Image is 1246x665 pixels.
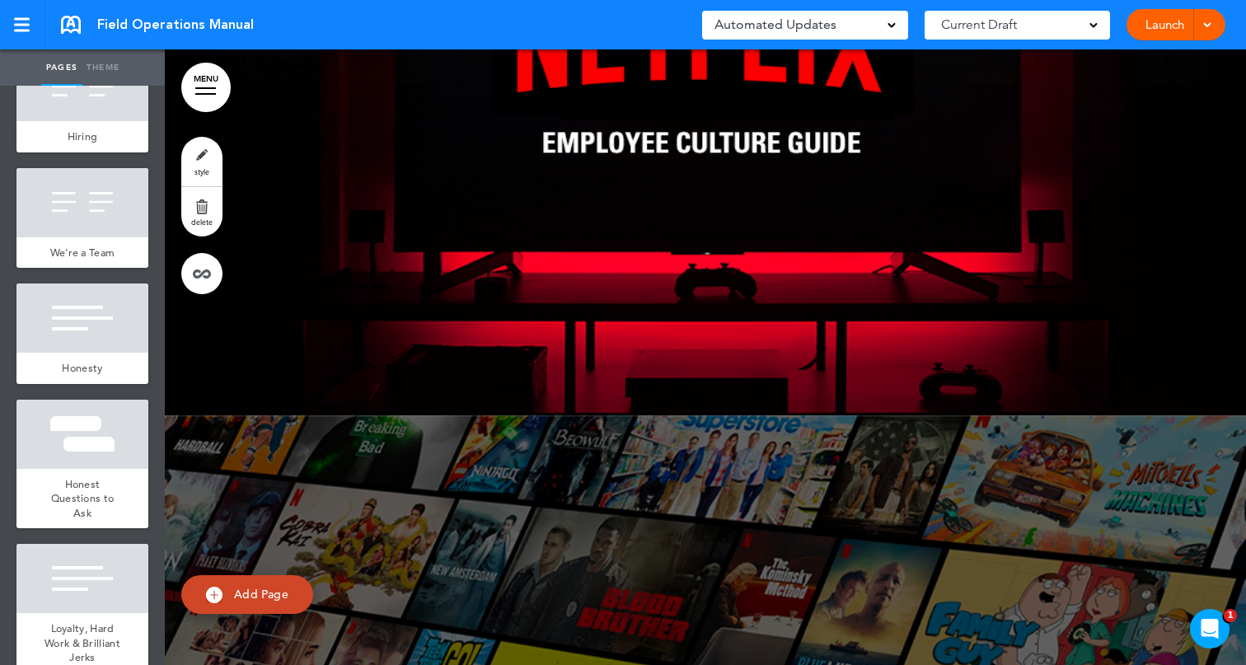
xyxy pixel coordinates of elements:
a: delete [181,187,222,236]
span: Current Draft [941,13,1017,36]
span: Add Page [234,587,288,602]
a: We're a Team [16,237,148,269]
a: Hiring [16,121,148,152]
span: Automated Updates [714,13,836,36]
a: Add Page [181,575,313,614]
a: Launch [1139,9,1191,40]
a: Pages [41,49,82,86]
a: Honesty [16,353,148,384]
iframe: Intercom live chat [1190,609,1230,649]
a: Honest Questions to Ask [16,469,148,529]
span: Honest Questions to Ask [51,477,115,520]
span: We're a Team [50,246,115,260]
span: Field Operations Manual [97,16,254,34]
span: Honesty [62,361,102,375]
a: style [181,137,222,186]
span: Hiring [68,129,98,143]
img: add.svg [206,587,222,603]
span: 1 [1224,609,1237,622]
a: Theme [82,49,124,86]
span: delete [191,217,213,227]
a: MENU [181,63,231,112]
span: style [194,166,209,176]
span: Loyalty, Hard Work & Brilliant Jerks [44,621,120,664]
